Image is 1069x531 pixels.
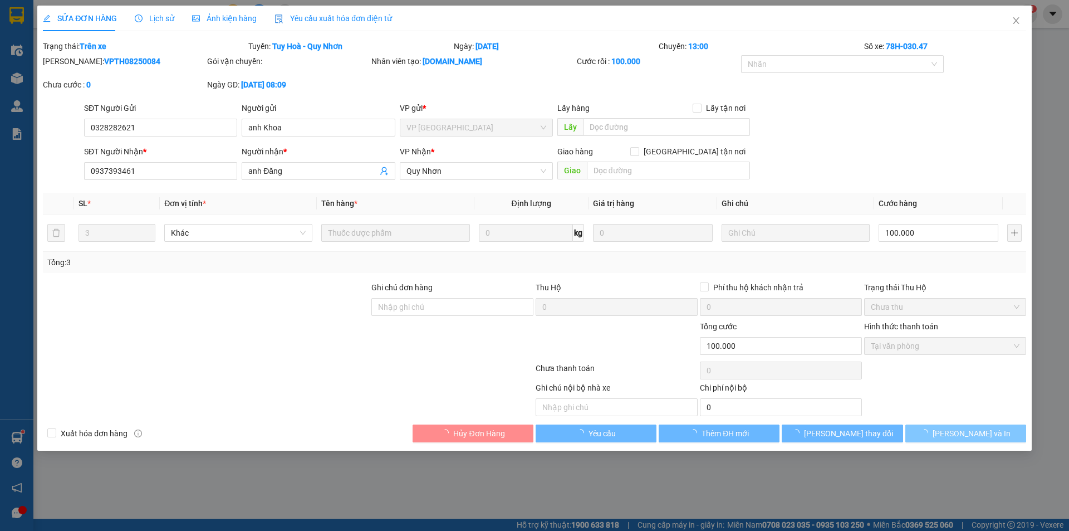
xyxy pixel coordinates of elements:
[242,145,395,158] div: Người nhận
[86,80,91,89] b: 0
[192,14,257,23] span: Ảnh kiện hàng
[43,55,205,67] div: [PERSON_NAME]:
[576,429,589,437] span: loading
[56,427,132,440] span: Xuất hóa đơn hàng
[380,167,389,176] span: user-add
[557,162,587,179] span: Giao
[241,80,286,89] b: [DATE] 08:09
[593,224,713,242] input: 0
[702,102,750,114] span: Lấy tận nơi
[536,283,561,292] span: Thu Hộ
[43,79,205,91] div: Chưa cước :
[700,382,862,398] div: Chi phí nội bộ
[77,62,85,70] span: environment
[1012,16,1021,25] span: close
[702,427,749,440] span: Thêm ĐH mới
[536,425,656,442] button: Yêu cầu
[42,40,247,52] div: Trạng thái:
[536,398,698,416] input: Nhập ghi chú
[589,427,616,440] span: Yêu cầu
[611,57,640,66] b: 100.000
[6,6,161,27] li: BB Limousine
[475,42,499,51] b: [DATE]
[905,425,1026,442] button: [PERSON_NAME] và In
[782,425,903,442] button: [PERSON_NAME] thay đổi
[871,338,1019,354] span: Tại văn phòng
[423,57,482,66] b: [DOMAIN_NAME]
[920,429,933,437] span: loading
[77,61,146,119] b: Siêu thị GO, [GEOGRAPHIC_DATA], [GEOGRAPHIC_DATA]
[406,119,546,136] span: VP Tuy Hòa
[536,382,698,398] div: Ghi chú nội bộ nhà xe
[722,224,870,242] input: Ghi Chú
[371,55,575,67] div: Nhân viên tạo:
[864,281,1026,294] div: Trạng thái Thu Hộ
[272,42,342,51] b: Tuy Hoà - Quy Nhơn
[321,224,469,242] input: VD: Bàn, Ghế
[453,427,504,440] span: Hủy Đơn Hàng
[77,47,148,60] li: VP Quy Nhơn
[441,429,453,437] span: loading
[1001,6,1032,37] button: Close
[804,427,893,440] span: [PERSON_NAME] thay đổi
[886,42,928,51] b: 78H-030.47
[406,163,546,179] span: Quy Nhơn
[371,298,533,316] input: Ghi chú đơn hàng
[400,147,431,156] span: VP Nhận
[164,199,206,208] span: Đơn vị tính
[587,162,750,179] input: Dọc đường
[47,224,65,242] button: delete
[104,57,160,66] b: VPTH08250084
[717,193,874,215] th: Ghi chú
[80,42,106,51] b: Trên xe
[534,362,699,382] div: Chưa thanh toán
[135,14,174,23] span: Lịch sử
[207,79,369,91] div: Ngày GD:
[709,281,808,294] span: Phí thu hộ khách nhận trả
[247,40,453,52] div: Tuyến:
[864,322,938,331] label: Hình thức thanh toán
[371,283,433,292] label: Ghi chú đơn hàng
[453,40,658,52] div: Ngày:
[792,429,804,437] span: loading
[43,14,51,22] span: edit
[321,199,357,208] span: Tên hàng
[593,199,634,208] span: Giá trị hàng
[557,147,593,156] span: Giao hàng
[639,145,750,158] span: [GEOGRAPHIC_DATA] tận nơi
[84,102,237,114] div: SĐT Người Gửi
[659,425,779,442] button: Thêm ĐH mới
[43,14,117,23] span: SỬA ĐƠN HÀNG
[688,42,708,51] b: 13:00
[557,118,583,136] span: Lấy
[933,427,1011,440] span: [PERSON_NAME] và In
[871,299,1019,315] span: Chưa thu
[274,14,283,23] img: icon
[400,102,553,114] div: VP gửi
[658,40,863,52] div: Chuyến:
[879,199,917,208] span: Cước hàng
[242,102,395,114] div: Người gửi
[413,425,533,442] button: Hủy Đơn Hàng
[1007,224,1022,242] button: plus
[700,322,737,331] span: Tổng cước
[79,199,87,208] span: SL
[863,40,1027,52] div: Số xe:
[583,118,750,136] input: Dọc đường
[512,199,551,208] span: Định lượng
[135,14,143,22] span: clock-circle
[207,55,369,67] div: Gói vận chuyển:
[274,14,392,23] span: Yêu cầu xuất hóa đơn điện tử
[577,55,739,67] div: Cước rồi :
[134,430,142,437] span: info-circle
[171,225,306,241] span: Khác
[192,14,200,22] span: picture
[84,145,237,158] div: SĐT Người Nhận
[573,224,584,242] span: kg
[47,256,413,269] div: Tổng: 3
[689,429,702,437] span: loading
[557,104,590,113] span: Lấy hàng
[6,47,77,84] li: VP VP [GEOGRAPHIC_DATA]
